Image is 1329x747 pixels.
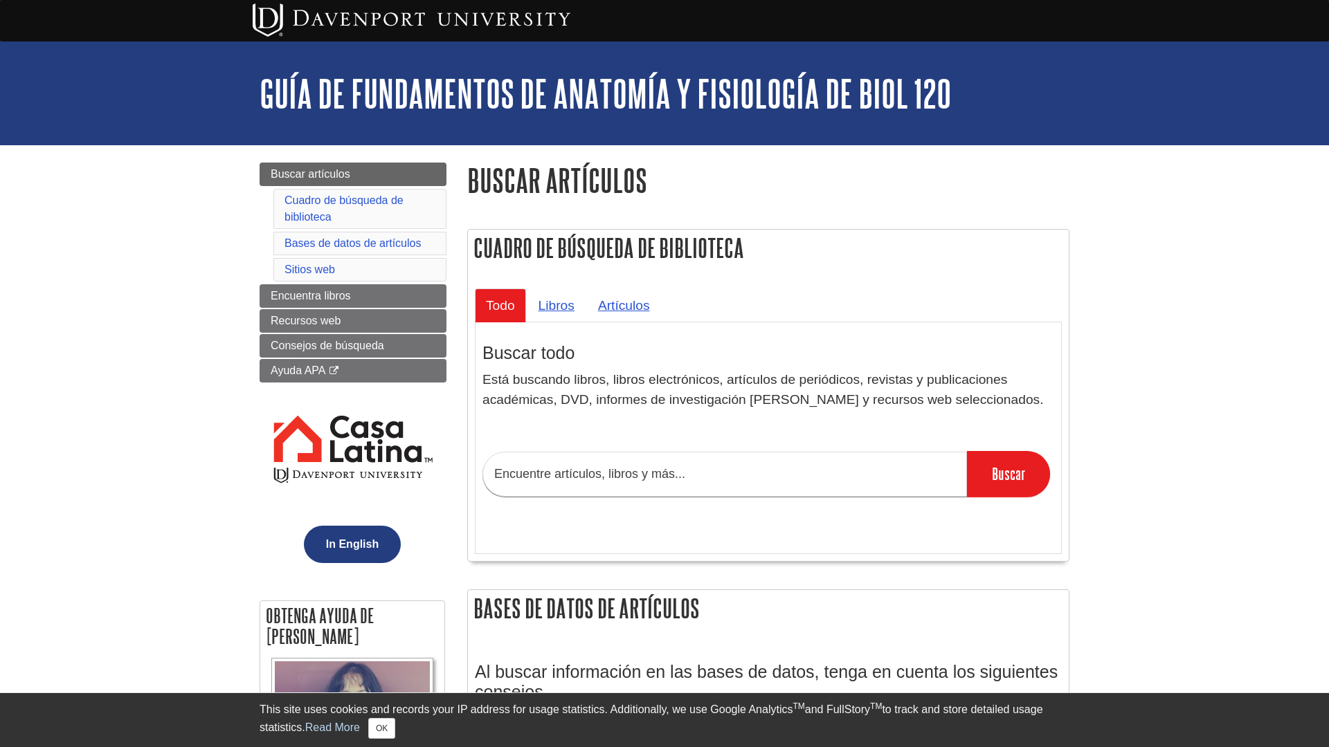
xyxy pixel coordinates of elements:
[260,284,446,308] a: Encuentra libros
[260,701,1069,739] div: This site uses cookies and records your IP address for usage statistics. Additionally, we use Goo...
[253,3,570,37] img: Davenport University
[271,290,351,302] span: Encuentra libros
[482,452,967,497] input: Encuentre artículos, libros y más...
[260,359,446,382] a: Ayuda APA
[475,288,526,322] a: Todo
[304,526,401,563] button: In English
[271,168,350,180] span: Buscar artículos
[260,334,446,358] a: Consejos de búsqueda
[271,315,341,326] span: Recursos web
[284,194,404,223] a: Cuadro de búsqueda de biblioteca
[271,340,384,351] span: Consejos de búsqueda
[468,590,1069,627] h2: Bases de datos de artículos
[300,538,404,550] a: In English
[967,451,1050,497] input: Buscar
[271,365,325,376] span: Ayuda APA
[482,370,1054,410] p: Está buscando libros, libros electrónicos, artículos de periódicos, revistas y publicaciones acad...
[284,237,421,249] a: Bases de datos de artículos
[587,288,661,322] a: Artículos
[260,163,446,186] a: Buscar artículos
[482,343,1054,363] h3: Buscar todo
[475,662,1062,702] h3: Al buscar información en las bases de datos, tenga en cuenta los siguientes consejos
[793,701,804,711] sup: TM
[284,264,335,275] a: Sitios web
[368,718,395,739] button: Close
[870,701,882,711] sup: TM
[260,309,446,333] a: Recursos web
[328,367,340,376] i: This link opens in a new window
[260,601,444,651] h2: Obtenga ayuda de [PERSON_NAME]
[468,230,1069,266] h2: Cuadro de búsqueda de biblioteca
[467,163,1069,198] h1: Buscar artículos
[260,72,951,115] a: Guía de fundamentos de anatomía y fisiología de BIOL 120
[527,288,586,322] a: Libros
[305,721,360,733] a: Read More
